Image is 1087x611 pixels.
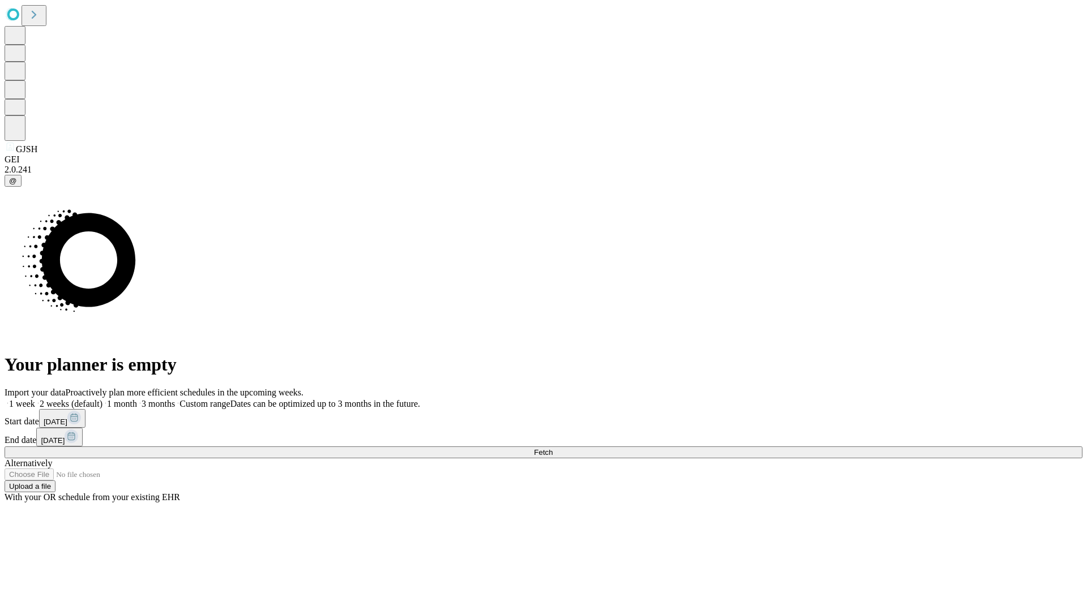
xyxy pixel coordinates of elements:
div: 2.0.241 [5,165,1082,175]
span: [DATE] [41,436,65,445]
span: Alternatively [5,458,52,468]
span: Dates can be optimized up to 3 months in the future. [230,399,420,408]
button: [DATE] [39,409,85,428]
span: Import your data [5,388,66,397]
div: Start date [5,409,1082,428]
span: [DATE] [44,418,67,426]
button: Upload a file [5,480,55,492]
button: [DATE] [36,428,83,446]
span: Custom range [179,399,230,408]
button: Fetch [5,446,1082,458]
h1: Your planner is empty [5,354,1082,375]
span: @ [9,177,17,185]
div: End date [5,428,1082,446]
div: GEI [5,154,1082,165]
span: Proactively plan more efficient schedules in the upcoming weeks. [66,388,303,397]
span: With your OR schedule from your existing EHR [5,492,180,502]
span: GJSH [16,144,37,154]
span: Fetch [534,448,553,457]
button: @ [5,175,22,187]
span: 3 months [142,399,175,408]
span: 2 weeks (default) [40,399,102,408]
span: 1 week [9,399,35,408]
span: 1 month [107,399,137,408]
